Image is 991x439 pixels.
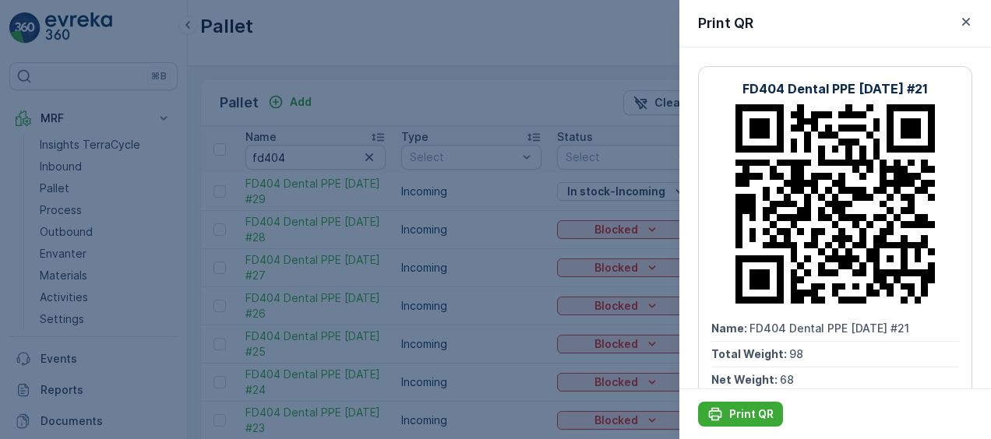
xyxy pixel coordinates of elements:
span: Total Weight : [711,347,789,360]
span: Net Weight : [711,373,780,386]
p: Print QR [729,406,774,422]
span: 68 [780,373,794,386]
p: Print QR [698,12,753,34]
span: Name : [711,321,749,335]
span: 98 [789,347,803,360]
button: Print QR [698,402,783,427]
p: FD404 Dental PPE [DATE] #21 [742,79,928,98]
span: FD404 Dental PPE [DATE] #21 [749,321,909,335]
